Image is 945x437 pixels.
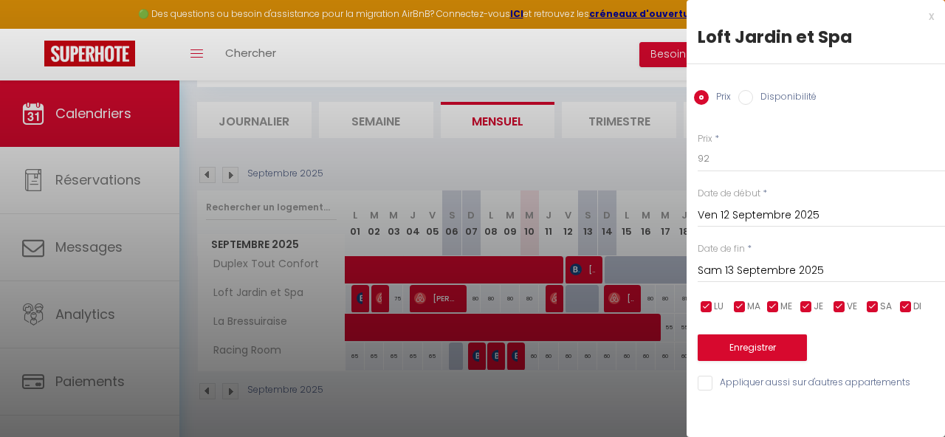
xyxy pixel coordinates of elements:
span: LU [714,300,724,314]
button: Enregistrer [698,334,807,361]
label: Prix [709,90,731,106]
span: ME [780,300,792,314]
label: Date de fin [698,242,745,256]
span: VE [847,300,857,314]
span: DI [913,300,921,314]
label: Prix [698,132,712,146]
div: x [687,7,934,25]
button: Ouvrir le widget de chat LiveChat [12,6,56,50]
div: Loft Jardin et Spa [698,25,934,49]
span: MA [747,300,760,314]
label: Disponibilité [753,90,817,106]
span: JE [814,300,823,314]
label: Date de début [698,187,760,201]
span: SA [880,300,892,314]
